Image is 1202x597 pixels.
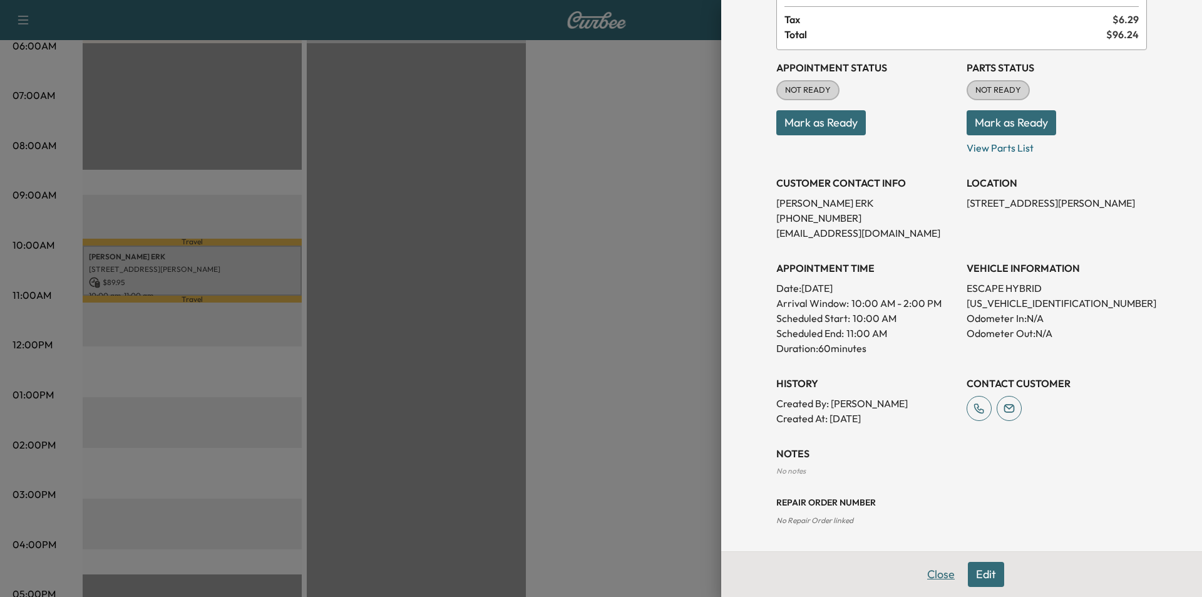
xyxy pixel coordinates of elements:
p: View Parts List [967,135,1147,155]
h3: APPOINTMENT TIME [776,261,957,276]
p: 11:00 AM [846,326,887,341]
p: Odometer Out: N/A [967,326,1147,341]
p: Created At : [DATE] [776,411,957,426]
button: Mark as Ready [776,110,866,135]
h3: LOCATION [967,175,1147,190]
h3: VEHICLE INFORMATION [967,261,1147,276]
button: Close [919,562,963,587]
button: Edit [968,562,1004,587]
p: [STREET_ADDRESS][PERSON_NAME] [967,195,1147,210]
span: 10:00 AM - 2:00 PM [851,296,942,311]
p: ESCAPE HYBRID [967,281,1147,296]
span: Tax [784,12,1112,27]
button: Mark as Ready [967,110,1056,135]
p: Odometer In: N/A [967,311,1147,326]
p: [EMAIL_ADDRESS][DOMAIN_NAME] [776,226,957,241]
h3: Appointment Status [776,60,957,75]
p: Duration: 60 minutes [776,341,957,356]
p: Scheduled Start: [776,311,850,326]
div: No notes [776,466,1147,476]
p: Arrival Window: [776,296,957,311]
p: Date: [DATE] [776,281,957,296]
p: Created By : [PERSON_NAME] [776,396,957,411]
span: $ 96.24 [1106,27,1139,42]
p: [PERSON_NAME] ERK [776,195,957,210]
span: Total [784,27,1106,42]
p: [PHONE_NUMBER] [776,210,957,226]
span: $ 6.29 [1112,12,1139,27]
h3: Parts Status [967,60,1147,75]
span: No Repair Order linked [776,516,853,525]
h3: CONTACT CUSTOMER [967,376,1147,391]
p: Scheduled End: [776,326,844,341]
p: [US_VEHICLE_IDENTIFICATION_NUMBER] [967,296,1147,311]
h3: History [776,376,957,391]
span: NOT READY [968,84,1029,96]
h3: NOTES [776,446,1147,461]
h3: Repair Order number [776,496,1147,509]
span: NOT READY [778,84,838,96]
h3: CUSTOMER CONTACT INFO [776,175,957,190]
p: 10:00 AM [853,311,896,326]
